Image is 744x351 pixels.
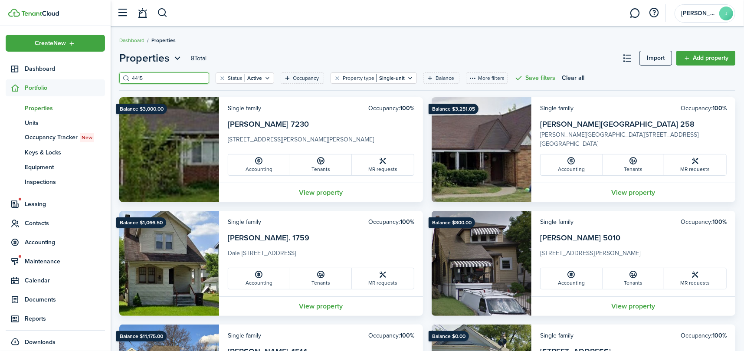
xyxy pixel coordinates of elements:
a: [PERSON_NAME]. 1759 [228,232,309,243]
a: Accounting [541,268,603,289]
span: Properties [151,36,176,44]
card-header-left: Single family [228,331,261,340]
button: Open menu [6,35,105,52]
span: Accounting [25,238,105,247]
card-header-left: Single family [228,104,261,113]
a: Keys & Locks [6,145,105,160]
a: Occupancy TrackerNew [6,130,105,145]
a: Units [6,115,105,130]
span: Calendar [25,276,105,285]
card-header-right: Occupancy: [368,217,414,226]
a: View property [531,296,735,316]
a: MR requests [352,154,414,175]
img: Property avatar [432,211,531,316]
a: Accounting [541,154,603,175]
filter-tag: Open filter [331,72,417,84]
span: Properties [119,50,170,66]
ribbon: Balance $1,066.50 [116,217,166,228]
span: Documents [25,295,105,304]
button: Properties [119,50,183,66]
a: Dashboard [6,60,105,77]
a: MR requests [664,268,726,289]
filter-tag: Open filter [423,72,459,84]
b: 100% [712,331,727,340]
card-header-right: Occupancy: [681,217,727,226]
card-header-right: Occupancy: [368,331,414,340]
button: More filters [466,72,508,84]
span: Reports [25,314,105,323]
ribbon: Balance $3,000.00 [116,104,167,114]
a: MR requests [352,268,414,289]
b: 100% [712,217,727,226]
ribbon: Balance $3,251.05 [429,104,479,114]
avatar-text: J [719,7,733,20]
filter-tag-value: Single-unit [377,74,405,82]
button: Save filters [514,72,555,84]
input: Search here... [130,74,206,82]
b: 100% [400,104,414,113]
span: Dashboard [25,64,105,73]
span: Downloads [25,338,56,347]
img: Property avatar [119,97,219,202]
img: Property avatar [119,211,219,316]
filter-tag-value: Active [245,74,262,82]
b: 100% [400,217,414,226]
card-header-right: Occupancy: [681,331,727,340]
span: Maintenance [25,257,105,266]
card-description: [STREET_ADDRESS][PERSON_NAME][PERSON_NAME] [228,135,414,149]
button: Open menu [119,50,183,66]
a: Tenants [290,268,352,289]
img: Property avatar [432,97,531,202]
a: Add property [676,51,735,66]
b: 100% [400,331,414,340]
a: [PERSON_NAME] 5010 [540,232,620,243]
filter-tag-label: Occupancy [293,74,319,82]
img: TenantCloud [8,9,20,17]
a: Notifications [134,2,151,24]
a: Import [639,51,672,66]
a: View property [531,183,735,202]
a: [PERSON_NAME][GEOGRAPHIC_DATA] 258 [540,118,695,130]
ribbon: Balance $11,175.00 [116,331,167,341]
button: Open resource center [647,6,662,20]
button: Clear filter [334,75,341,82]
card-header-left: Single family [228,217,261,226]
button: Search [157,6,168,20]
filter-tag: Open filter [281,72,324,84]
a: Dashboard [119,36,144,44]
filter-tag-label: Property type [343,74,374,82]
ribbon: Balance $800.00 [429,217,475,228]
a: Equipment [6,160,105,174]
card-description: Dale [STREET_ADDRESS] [228,249,414,262]
img: TenantCloud [21,11,59,16]
filter-tag-label: Status [228,74,243,82]
a: [PERSON_NAME] 7230 [228,118,309,130]
card-header-left: Single family [540,217,574,226]
a: View property [219,183,423,202]
a: Properties [6,101,105,115]
a: View property [219,296,423,316]
a: Accounting [228,154,290,175]
filter-tag: Open filter [216,72,274,84]
a: Tenants [603,268,665,289]
b: 100% [712,104,727,113]
card-header-right: Occupancy: [368,104,414,113]
a: Messaging [627,2,643,24]
filter-tag-label: Balance [436,74,454,82]
a: Tenants [603,154,665,175]
header-page-total: 8 Total [191,54,206,63]
a: Inspections [6,174,105,189]
span: Create New [35,40,66,46]
card-header-left: Single family [540,104,574,113]
card-header-right: Occupancy: [681,104,727,113]
button: Clear all [562,72,584,84]
span: New [82,134,92,141]
card-description: [PERSON_NAME][GEOGRAPHIC_DATA][STREET_ADDRESS][GEOGRAPHIC_DATA] [540,130,727,148]
span: Properties [25,104,105,113]
span: Leasing [25,200,105,209]
card-description: [STREET_ADDRESS][PERSON_NAME] [540,249,727,262]
span: Equipment [25,163,105,172]
a: MR requests [664,154,726,175]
